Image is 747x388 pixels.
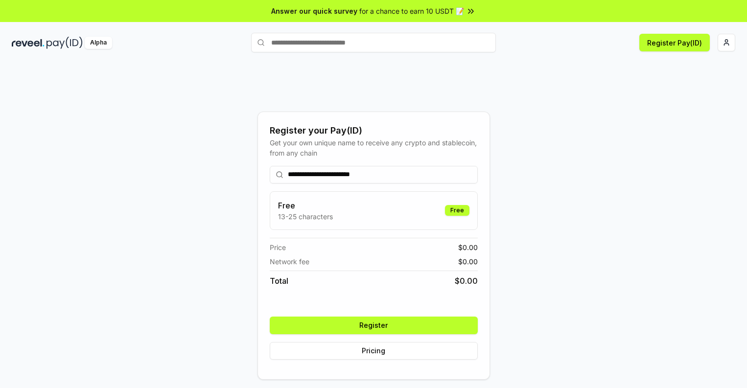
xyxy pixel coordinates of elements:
[270,342,478,360] button: Pricing
[445,205,469,216] div: Free
[270,242,286,252] span: Price
[278,200,333,211] h3: Free
[270,137,478,158] div: Get your own unique name to receive any crypto and stablecoin, from any chain
[271,6,357,16] span: Answer our quick survey
[458,256,478,267] span: $ 0.00
[270,317,478,334] button: Register
[47,37,83,49] img: pay_id
[455,275,478,287] span: $ 0.00
[458,242,478,252] span: $ 0.00
[270,275,288,287] span: Total
[639,34,710,51] button: Register Pay(ID)
[270,256,309,267] span: Network fee
[278,211,333,222] p: 13-25 characters
[12,37,45,49] img: reveel_dark
[359,6,464,16] span: for a chance to earn 10 USDT 📝
[85,37,112,49] div: Alpha
[270,124,478,137] div: Register your Pay(ID)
